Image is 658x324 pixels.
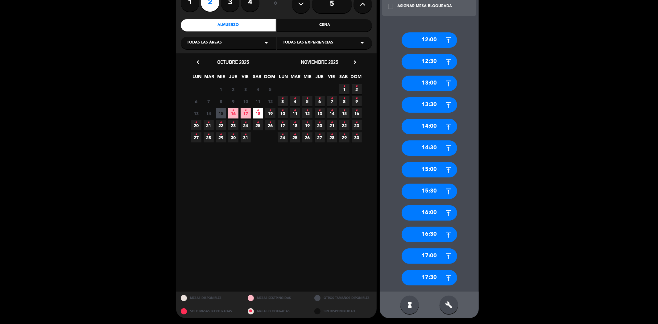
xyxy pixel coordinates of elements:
[294,118,296,127] i: •
[282,130,284,139] i: •
[191,120,201,131] span: 20
[195,118,197,127] i: •
[319,106,321,115] i: •
[204,73,214,83] span: MAR
[315,132,325,143] span: 27
[306,93,308,103] i: •
[257,118,259,127] i: •
[181,19,276,31] div: Almuerzo
[327,96,337,106] span: 7
[253,108,263,118] span: 18
[343,130,346,139] i: •
[339,108,350,118] span: 15
[303,73,313,83] span: MIE
[232,118,234,127] i: •
[204,96,214,106] span: 7
[269,106,271,115] i: •
[352,59,358,65] i: chevron_right
[228,132,238,143] span: 30
[331,130,333,139] i: •
[291,73,301,83] span: MAR
[331,106,333,115] i: •
[228,108,238,118] span: 16
[265,84,275,94] span: 5
[191,132,201,143] span: 27
[294,106,296,115] i: •
[352,96,362,106] span: 9
[397,3,452,10] div: ASIGNAR MESA BLOQUEADA
[257,106,259,115] i: •
[302,132,312,143] span: 26
[327,108,337,118] span: 14
[315,120,325,131] span: 20
[331,118,333,127] i: •
[265,108,275,118] span: 19
[217,59,249,65] span: octubre 2025
[216,132,226,143] span: 29
[241,120,251,131] span: 24
[290,96,300,106] span: 4
[315,96,325,106] span: 6
[310,292,377,305] div: OTROS TAMAÑOS DIPONIBLES
[319,93,321,103] i: •
[245,130,247,139] i: •
[306,118,308,127] i: •
[327,120,337,131] span: 21
[356,130,358,139] i: •
[402,54,457,69] div: 12:30
[339,132,350,143] span: 29
[352,132,362,143] span: 30
[278,108,288,118] span: 10
[310,305,377,318] div: SIN DISPONIBILIDAD
[282,93,284,103] i: •
[339,84,350,94] span: 1
[402,162,457,177] div: 15:00
[402,140,457,156] div: 14:30
[302,108,312,118] span: 12
[243,305,310,318] div: MESAS BLOQUEADAS
[402,270,457,285] div: 17:30
[245,106,247,115] i: •
[241,132,251,143] span: 31
[245,118,247,127] i: •
[240,73,250,83] span: VIE
[402,32,457,48] div: 12:00
[387,3,394,10] i: check_box_outline_blank
[216,108,226,118] span: 15
[294,130,296,139] i: •
[176,305,243,318] div: SOLO MESAS BLOQUEADAS
[216,84,226,94] span: 1
[352,120,362,131] span: 23
[356,106,358,115] i: •
[290,108,300,118] span: 11
[356,93,358,103] i: •
[195,130,197,139] i: •
[356,81,358,91] i: •
[278,120,288,131] span: 17
[253,96,263,106] span: 11
[402,205,457,221] div: 16:00
[402,97,457,113] div: 13:30
[402,76,457,91] div: 13:00
[319,118,321,127] i: •
[302,96,312,106] span: 5
[351,73,361,83] span: DOM
[283,40,333,46] span: Todas las experiencias
[265,96,275,106] span: 12
[294,93,296,103] i: •
[301,59,338,65] span: noviembre 2025
[191,96,201,106] span: 6
[339,120,350,131] span: 22
[243,292,310,305] div: MESAS RESTRINGIDAS
[339,96,350,106] span: 8
[445,301,453,309] i: build
[232,106,234,115] i: •
[319,130,321,139] i: •
[241,84,251,94] span: 3
[253,120,263,131] span: 25
[290,120,300,131] span: 18
[253,84,263,94] span: 4
[216,73,226,83] span: MIE
[327,132,337,143] span: 28
[269,118,271,127] i: •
